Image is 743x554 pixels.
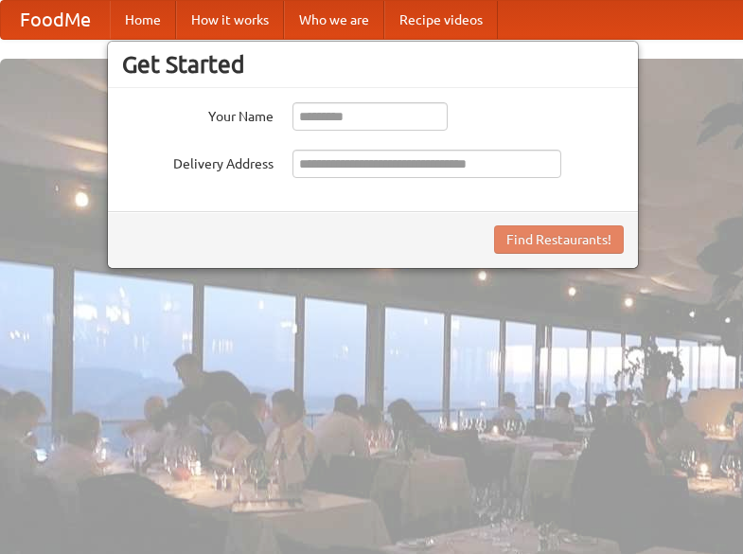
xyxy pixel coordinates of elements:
[110,1,176,39] a: Home
[384,1,498,39] a: Recipe videos
[284,1,384,39] a: Who we are
[1,1,110,39] a: FoodMe
[494,225,624,254] button: Find Restaurants!
[122,150,274,173] label: Delivery Address
[176,1,284,39] a: How it works
[122,50,624,79] h3: Get Started
[122,102,274,126] label: Your Name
